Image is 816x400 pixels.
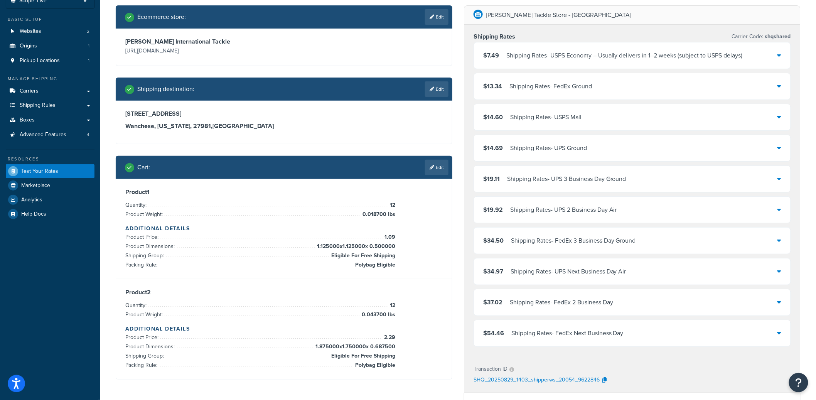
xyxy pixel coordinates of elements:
[388,301,395,310] span: 12
[125,242,177,250] span: Product Dimensions:
[483,113,503,122] span: $14.60
[483,205,503,214] span: $19.92
[329,351,395,361] span: Eligible For Free Shipping
[125,233,160,241] span: Product Price:
[21,211,46,218] span: Help Docs
[125,46,282,56] p: [URL][DOMAIN_NAME]
[314,342,395,351] span: 1.875000 x 1.750000 x 0.687500
[483,329,504,338] span: $54.46
[511,328,624,339] div: Shipping Rates - FedEx Next Business Day
[20,28,41,35] span: Websites
[125,210,165,218] span: Product Weight:
[6,207,94,221] a: Help Docs
[20,57,60,64] span: Pickup Locations
[137,14,186,20] h2: Ecommerce store :
[20,43,37,49] span: Origins
[6,84,94,98] a: Carriers
[6,156,94,162] div: Resources
[474,375,600,386] p: SHQ_20250829_1403_shipperws_20054_9622846
[125,311,165,319] span: Product Weight:
[507,174,626,184] div: Shipping Rates - UPS 3 Business Day Ground
[125,352,166,360] span: Shipping Group:
[137,164,150,171] h2: Cart :
[474,364,507,375] p: Transaction ID
[125,361,159,369] span: Packing Rule:
[21,182,50,189] span: Marketplace
[6,39,94,53] li: Origins
[353,260,395,270] span: Polybag Eligible
[125,325,443,333] h4: Additional Details
[6,76,94,82] div: Manage Shipping
[6,24,94,39] a: Websites2
[510,143,587,154] div: Shipping Rates - UPS Ground
[483,143,503,152] span: $14.69
[483,236,504,245] span: $34.50
[388,201,395,210] span: 12
[511,235,636,246] div: Shipping Rates - FedEx 3 Business Day Ground
[20,102,56,109] span: Shipping Rules
[732,31,791,42] p: Carrier Code:
[474,33,515,41] h3: Shipping Rates
[6,54,94,68] a: Pickup Locations1
[6,113,94,127] a: Boxes
[483,298,502,307] span: $37.02
[6,179,94,192] a: Marketplace
[6,16,94,23] div: Basic Setup
[425,9,448,25] a: Edit
[382,333,395,342] span: 2.29
[483,267,503,276] span: $34.97
[315,242,395,251] span: 1.125000 x 1.125000 x 0.500000
[137,86,194,93] h2: Shipping destination :
[510,297,613,308] div: Shipping Rates - FedEx 2 Business Day
[125,122,443,130] h3: Wanchese, [US_STATE], 27981 , [GEOGRAPHIC_DATA]
[21,168,58,175] span: Test Your Rates
[506,50,743,61] div: Shipping Rates - USPS Economy – Usually delivers in 1–2 weeks (subject to USPS delays)
[509,81,592,92] div: Shipping Rates - FedEx Ground
[88,43,89,49] span: 1
[425,160,448,175] a: Edit
[125,38,282,46] h3: [PERSON_NAME] International Tackle
[6,39,94,53] a: Origins1
[125,289,443,296] h3: Product 2
[764,32,791,41] span: shqshared
[6,24,94,39] li: Websites
[20,132,66,138] span: Advanced Features
[425,81,448,97] a: Edit
[6,98,94,113] a: Shipping Rules
[510,204,617,215] div: Shipping Rates - UPS 2 Business Day Air
[87,132,89,138] span: 4
[20,117,35,123] span: Boxes
[6,164,94,178] a: Test Your Rates
[483,174,500,183] span: $19.11
[125,251,166,260] span: Shipping Group:
[483,51,499,60] span: $7.49
[125,201,148,209] span: Quantity:
[125,333,160,341] span: Product Price:
[353,361,395,370] span: Polybag Eligible
[21,197,42,203] span: Analytics
[510,112,582,123] div: Shipping Rates - USPS Mail
[789,373,808,392] button: Open Resource Center
[125,188,443,196] h3: Product 1
[87,28,89,35] span: 2
[511,266,626,277] div: Shipping Rates - UPS Next Business Day Air
[88,57,89,64] span: 1
[486,10,632,20] p: [PERSON_NAME] Tackle Store - [GEOGRAPHIC_DATA]
[125,301,148,309] span: Quantity:
[20,88,39,95] span: Carriers
[6,128,94,142] li: Advanced Features
[360,310,395,319] span: 0.043700 lbs
[125,261,159,269] span: Packing Rule:
[6,193,94,207] a: Analytics
[329,251,395,260] span: Eligible For Free Shipping
[361,210,395,219] span: 0.018700 lbs
[125,343,177,351] span: Product Dimensions:
[6,128,94,142] a: Advanced Features4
